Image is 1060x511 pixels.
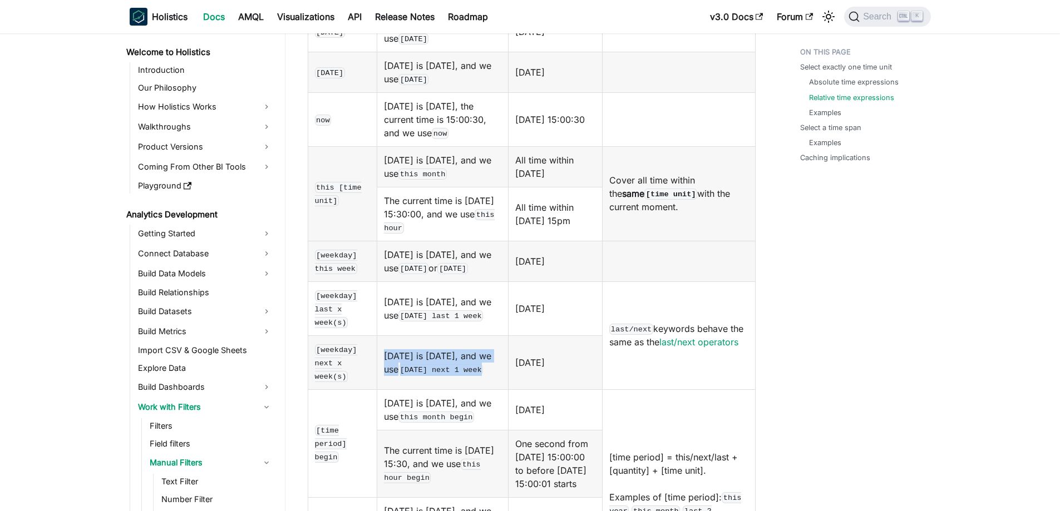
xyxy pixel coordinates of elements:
td: [DATE] is [DATE], and we use [377,335,509,389]
button: Search (Ctrl+K) [844,7,930,27]
a: Build Dashboards [135,378,275,396]
a: Filters [146,418,275,434]
a: How Holistics Works [135,98,275,116]
a: Work with Filters [135,398,275,416]
b: Holistics [152,10,188,23]
td: [DATE] is [DATE], and we use or [377,241,509,281]
a: Visualizations [270,8,341,26]
a: Welcome to Holistics [123,44,275,60]
code: this month begin [398,411,474,423]
code: [DATE] [437,263,467,274]
a: Caching implications [800,152,870,163]
a: HolisticsHolistics [130,8,188,26]
a: last/next operators [659,336,738,348]
code: now [432,128,448,139]
code: last/next [609,324,653,335]
td: [DATE] [509,52,603,92]
code: [time unit] [644,188,697,200]
td: [DATE] is [DATE], the current time is 15:00:30, and we use [377,92,509,146]
td: [DATE] is [DATE], and we use [377,281,509,335]
img: Holistics [130,8,147,26]
td: One second from [DATE] 15:00:00 to before [DATE] 15:00:01 starts [509,430,603,497]
td: [DATE] is [DATE], and we use [377,52,509,92]
a: Build Metrics [135,323,275,340]
a: Number Filter [158,492,275,507]
code: this hour begin [384,459,480,483]
code: [weekday] next x week(s) [315,344,357,382]
a: Roadmap [441,8,495,26]
a: Product Versions [135,138,275,156]
td: [DATE] is [DATE], and we use [377,389,509,430]
a: Coming From Other BI Tools [135,158,275,176]
code: [DATE] [398,33,428,44]
td: Cover all time within the with the current moment. [603,146,755,241]
td: The current time is [DATE] 15:30:00, and we use [377,187,509,241]
a: AMQL [231,8,270,26]
span: Search [860,12,898,22]
kbd: K [911,11,923,21]
td: [DATE] [509,241,603,281]
td: [DATE] [509,281,603,335]
td: The current time is [DATE] 15:30, and we use [377,430,509,497]
code: [weekday] this week [315,250,357,274]
code: this month [398,168,447,180]
a: Text Filter [158,474,275,489]
code: [DATE] [315,27,345,38]
td: [DATE] 15:00:30 [509,92,603,146]
a: API [341,8,368,26]
code: [weekday] last x week(s) [315,290,357,328]
a: v3.0 Docs [703,8,770,26]
a: Forum [770,8,820,26]
a: Select exactly one time unit [800,62,892,72]
a: Docs [196,8,231,26]
code: now [315,115,332,126]
a: Examples [809,137,841,148]
code: [time period] begin [315,425,347,463]
strong: same [622,188,697,199]
code: this [time unit] [315,182,362,206]
a: Manual Filters [146,454,275,472]
a: Playground [135,178,275,194]
td: [DATE] is [DATE], and we use [377,146,509,187]
a: Field filters [146,436,275,452]
a: Our Philosophy [135,80,275,96]
button: Switch between dark and light mode (currently light mode) [820,8,837,26]
a: Absolute time expressions [809,77,899,87]
td: [DATE] [509,335,603,389]
td: [DATE] [509,389,603,430]
a: Build Relationships [135,285,275,300]
a: Select a time span [800,122,861,133]
a: Connect Database [135,245,275,262]
a: Relative time expressions [809,92,894,103]
a: Build Datasets [135,302,275,320]
code: [DATE] [398,74,428,85]
a: Analytics Development [123,207,275,222]
code: [DATE] [398,263,428,274]
a: Release Notes [368,8,441,26]
a: Introduction [135,62,275,78]
a: Walkthroughs [135,118,275,136]
td: All time within [DATE] 15pm [509,187,603,241]
nav: Docs sidebar [119,33,285,511]
td: keywords behave the same as the [603,281,755,389]
code: this hour [384,209,494,234]
td: All time within [DATE] [509,146,603,187]
code: [DATE] [315,67,345,78]
a: Examples [809,107,841,118]
code: [DATE] last 1 week [398,310,483,321]
a: Import CSV & Google Sheets [135,343,275,358]
a: Getting Started [135,225,275,242]
code: [DATE] next 1 week [398,364,483,375]
a: Explore Data [135,360,275,376]
a: Build Data Models [135,265,275,282]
